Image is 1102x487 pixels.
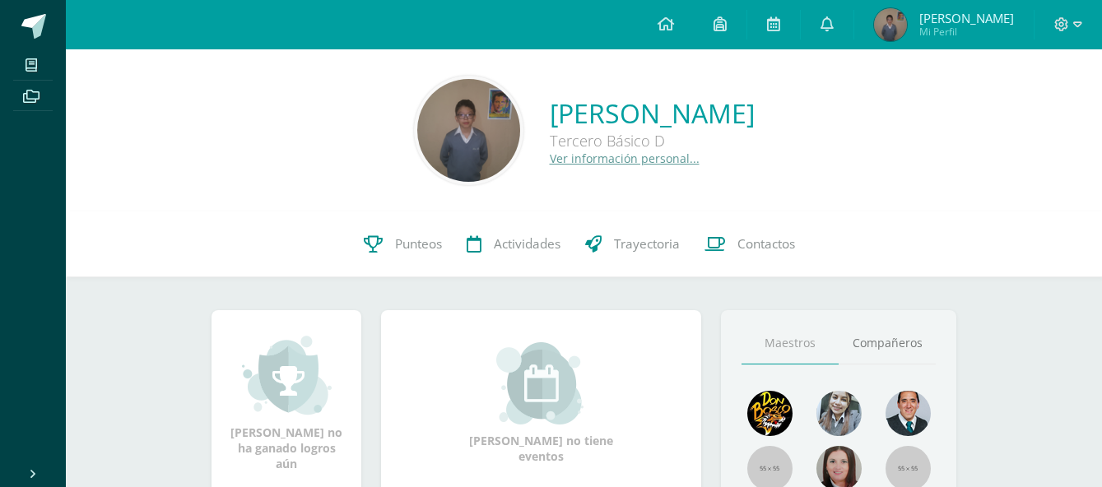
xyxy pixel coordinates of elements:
[496,342,586,424] img: event_small.png
[919,25,1014,39] span: Mi Perfil
[550,131,755,151] div: Tercero Básico D
[550,95,755,131] a: [PERSON_NAME]
[550,151,700,166] a: Ver información personal...
[816,391,862,436] img: 45bd7986b8947ad7e5894cbc9b781108.png
[395,235,442,253] span: Punteos
[454,211,573,277] a: Actividades
[614,235,680,253] span: Trayectoria
[874,8,907,41] img: 098cafaf3700ca7f8303d9d5b338d3b5.png
[494,235,560,253] span: Actividades
[242,334,332,416] img: achievement_small.png
[692,211,807,277] a: Contactos
[573,211,692,277] a: Trayectoria
[228,334,345,471] div: [PERSON_NAME] no ha ganado logros aún
[747,391,793,436] img: 29fc2a48271e3f3676cb2cb292ff2552.png
[417,79,520,182] img: 0d3c061e41ddac9c04ea210568b340fa.png
[886,391,931,436] img: eec80b72a0218df6e1b0c014193c2b59.png
[459,342,624,464] div: [PERSON_NAME] no tiene eventos
[742,322,839,364] a: Maestros
[839,322,936,364] a: Compañeros
[919,10,1014,26] span: [PERSON_NAME]
[351,211,454,277] a: Punteos
[737,235,795,253] span: Contactos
